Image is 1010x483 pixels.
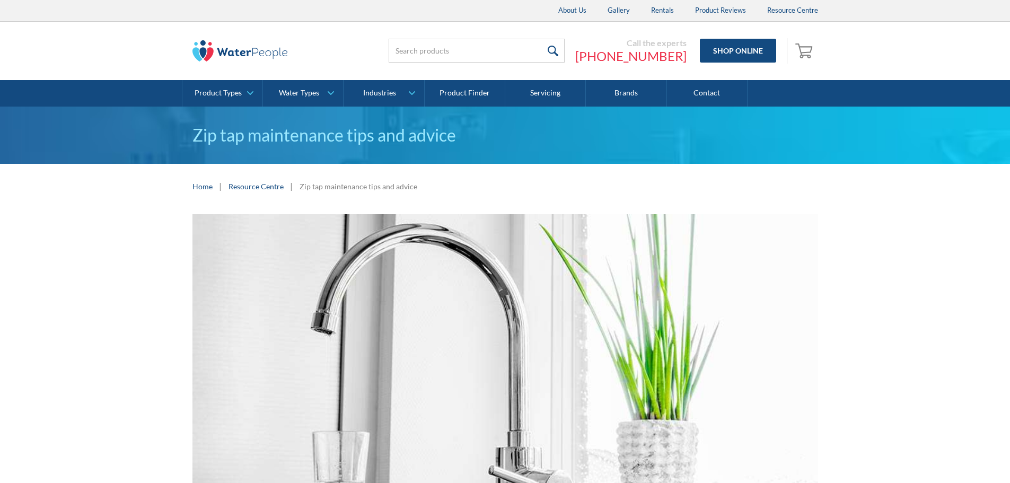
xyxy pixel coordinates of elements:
[192,40,288,62] img: The Water People
[192,122,818,148] h1: Zip tap maintenance tips and advice
[300,181,417,192] div: Zip tap maintenance tips and advice
[389,39,565,63] input: Search products
[195,89,242,98] div: Product Types
[192,181,213,192] a: Home
[795,42,815,59] img: shopping cart
[279,89,319,98] div: Water Types
[218,180,223,192] div: |
[425,80,505,107] a: Product Finder
[667,80,748,107] a: Contact
[575,38,687,48] div: Call the experts
[229,181,284,192] a: Resource Centre
[363,89,396,98] div: Industries
[586,80,666,107] a: Brands
[182,80,262,107] a: Product Types
[263,80,343,107] a: Water Types
[344,80,424,107] a: Industries
[289,180,294,192] div: |
[575,48,687,64] a: [PHONE_NUMBER]
[505,80,586,107] a: Servicing
[700,39,776,63] a: Shop Online
[793,38,818,64] a: Open empty cart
